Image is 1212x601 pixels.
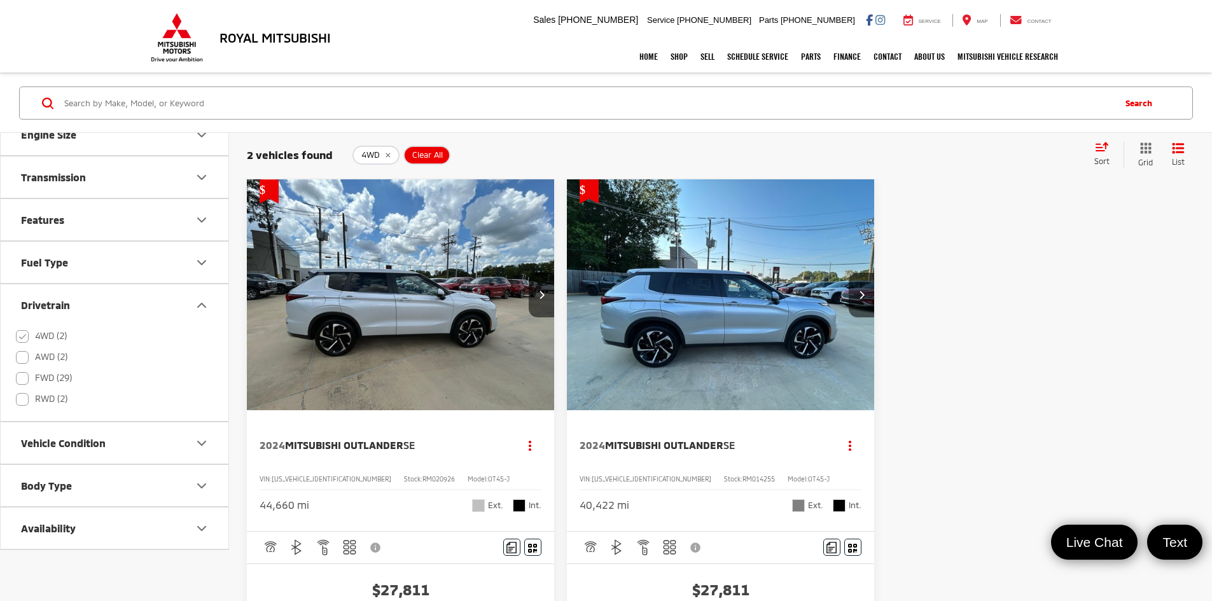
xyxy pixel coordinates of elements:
button: Comments [503,539,520,556]
a: Finance [827,41,867,73]
span: Ext. [488,499,503,511]
a: Sell [694,41,721,73]
span: Clear All [412,150,443,160]
span: $27,811 [260,580,541,599]
button: FeaturesFeatures [1,199,230,240]
span: Get Price Drop Alert [580,179,599,204]
button: AvailabilityAvailability [1,508,230,549]
span: [PHONE_NUMBER] [677,15,751,25]
a: Service [894,14,951,27]
span: 4WD [361,150,380,160]
button: Actions [839,434,861,457]
img: Remote Start [636,539,651,555]
div: 2024 Mitsubishi Outlander SE 0 [246,179,555,410]
img: Bluetooth® [289,539,305,555]
span: SE [723,439,735,451]
img: 2024 Mitsubishi Outlander SE [246,179,555,411]
a: Shop [664,41,694,73]
img: Bluetooth® [609,539,625,555]
span: [PHONE_NUMBER] [558,15,638,25]
img: Adaptive Cruise Control [582,539,598,555]
span: Black [513,499,526,512]
a: Contact [1000,14,1061,27]
input: Search by Make, Model, or Keyword [63,88,1113,118]
button: Window Sticker [844,539,861,556]
div: Vehicle Condition [194,436,209,451]
a: About Us [908,41,951,73]
span: dropdown dots [849,440,851,450]
a: Schedule Service: Opens in a new tab [721,41,795,73]
button: View Disclaimer [365,534,387,561]
button: Engine SizeEngine Size [1,114,230,155]
div: Fuel Type [21,256,68,268]
button: Vehicle ConditionVehicle Condition [1,422,230,464]
button: Body TypeBody Type [1,465,230,506]
img: Remote Start [316,539,331,555]
div: Drivetrain [21,299,70,311]
div: Vehicle Condition [21,437,106,449]
div: Body Type [194,478,209,494]
span: SE [403,439,415,451]
span: Service [919,18,941,24]
span: $27,811 [580,580,861,599]
span: Contact [1027,18,1051,24]
label: RWD (2) [16,389,67,410]
button: View Disclaimer [685,534,707,561]
span: OT45-J [808,475,830,483]
span: Model: [788,475,808,483]
span: Mitsubishi Outlander [605,439,723,451]
button: Select sort value [1088,142,1124,167]
span: 2 vehicles found [247,148,333,161]
div: Transmission [21,171,86,183]
span: [PHONE_NUMBER] [781,15,855,25]
span: VIN: [260,475,272,483]
div: Features [194,212,209,228]
span: [US_VEHICLE_IDENTIFICATION_NUMBER] [592,475,711,483]
span: Sort [1094,156,1110,165]
div: Engine Size [194,127,209,142]
span: Grid [1138,157,1153,168]
span: Parts [759,15,778,25]
div: Drivetrain [194,298,209,313]
span: Stock: [404,475,422,483]
a: Parts: Opens in a new tab [795,41,827,73]
span: [US_VEHICLE_IDENTIFICATION_NUMBER] [272,475,391,483]
div: Engine Size [21,128,76,141]
a: Facebook: Click to visit our Facebook page [866,15,873,25]
div: Body Type [21,480,72,492]
span: Service [647,15,674,25]
a: Map [952,14,997,27]
span: Black [833,499,846,512]
a: 2024 Mitsubishi Outlander SE2024 Mitsubishi Outlander SE2024 Mitsubishi Outlander SE2024 Mitsubis... [246,179,555,410]
img: 3rd Row Seating [662,539,678,555]
span: Get Price Drop Alert [260,179,279,204]
div: Features [21,214,64,226]
div: 2024 Mitsubishi Outlander SE 0 [566,179,875,410]
button: Window Sticker [524,539,541,556]
img: 2024 Mitsubishi Outlander SE [566,179,875,411]
span: Ext. [808,499,823,511]
label: FWD (29) [16,368,72,389]
a: 2024Mitsubishi OutlanderSE [580,438,826,452]
a: 2024 Mitsubishi Outlander SE2024 Mitsubishi Outlander SE2024 Mitsubishi Outlander SE2024 Mitsubis... [566,179,875,410]
a: Mitsubishi Vehicle Research [951,41,1064,73]
button: Search [1113,87,1171,119]
button: Next image [529,273,554,317]
span: Sales [533,15,555,25]
button: Actions [519,434,541,457]
span: dropdown dots [529,440,531,450]
img: Comments [826,542,837,553]
div: 40,422 mi [580,498,629,513]
button: remove 4WD [352,146,400,165]
a: Live Chat [1051,525,1138,560]
div: Fuel Type [194,255,209,270]
a: Contact [867,41,908,73]
button: Grid View [1124,142,1162,168]
span: Stock: [724,475,742,483]
label: 4WD (2) [16,326,67,347]
h3: Royal Mitsubishi [219,31,331,45]
i: Window Sticker [528,542,537,553]
span: Model: [468,475,488,483]
span: Silver [472,499,485,512]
